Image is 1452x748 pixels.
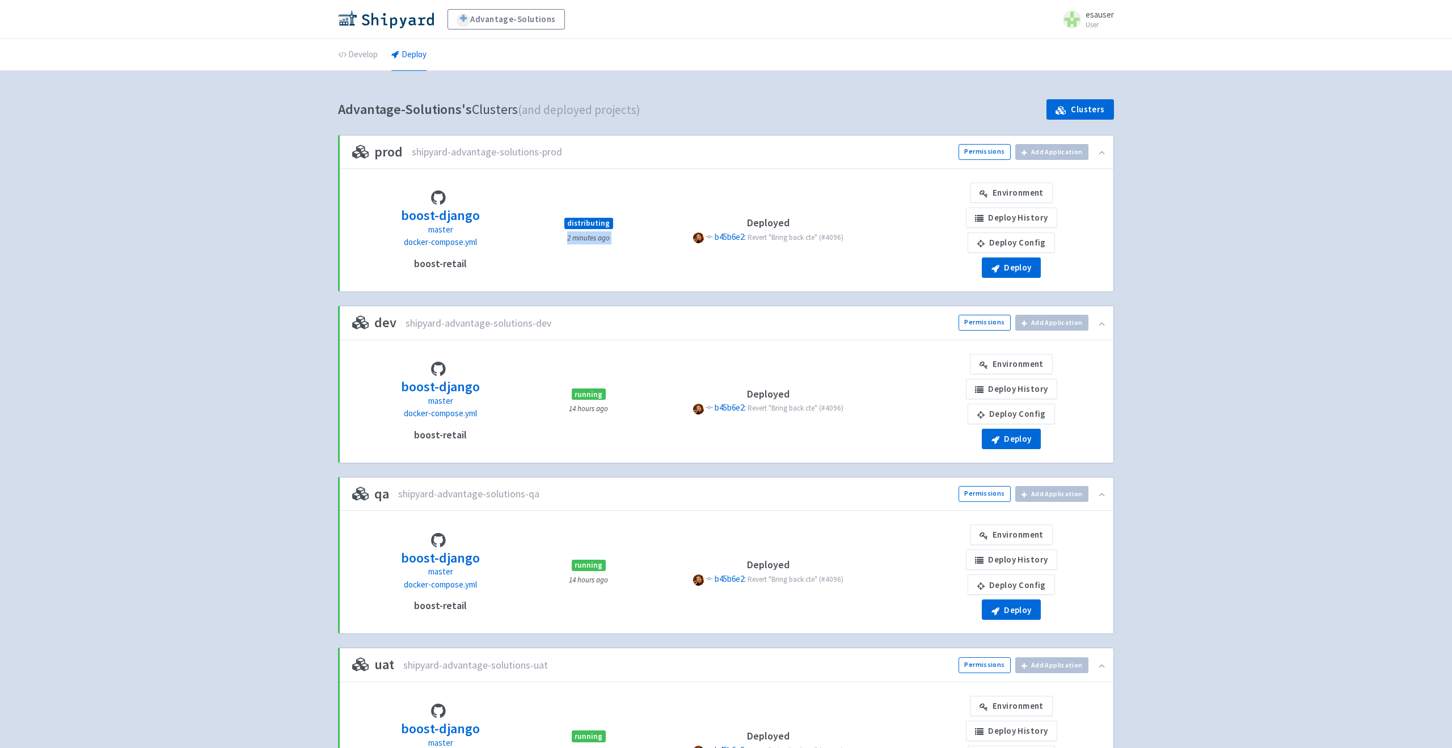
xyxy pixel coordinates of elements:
[968,574,1055,595] a: Deploy Config
[648,730,888,742] h4: Deployed
[715,573,746,584] span: b45b6e2:
[1056,10,1114,28] a: esauser User
[572,560,606,571] span: running
[404,579,477,590] span: docker-compose.yml
[970,354,1053,374] a: Environment
[401,377,480,407] a: boost-django master
[406,317,551,329] span: shipyard-advantage-solutions-dev
[748,574,843,584] span: Revert "Bring back cte" (#4096)
[412,146,562,158] span: shipyard-advantage-solutions-prod
[391,39,427,71] a: Deploy
[567,233,610,243] small: 2 minutes ago
[715,402,748,413] a: b45b6e2:
[648,217,888,229] h4: Deployed
[569,404,608,413] small: 14 hours ago
[448,9,565,29] a: Advantage-Solutions
[401,551,480,565] h3: boost-django
[338,10,434,28] img: Shipyard logo
[404,236,477,247] span: docker-compose.yml
[1086,9,1114,20] span: esauser
[338,39,378,71] a: Develop
[959,315,1011,331] a: Permissions
[959,144,1011,160] a: Permissions
[693,574,704,585] span: P
[982,599,1041,620] button: Deploy
[401,548,480,578] a: boost-django master
[1015,315,1088,331] button: Add Application
[970,696,1053,716] a: Environment
[1046,99,1114,120] a: Clusters
[404,407,477,420] a: docker-compose.yml
[968,404,1055,424] a: Deploy Config
[1086,21,1114,28] small: User
[1015,657,1088,673] button: Add Application
[401,208,480,223] h3: boost-django
[982,429,1041,449] button: Deploy
[648,559,888,570] h4: Deployed
[401,721,480,736] h3: boost-django
[966,379,1057,399] a: Deploy History
[404,408,477,419] span: docker-compose.yml
[401,379,480,394] h3: boost-django
[715,231,748,242] a: b45b6e2:
[966,208,1057,228] a: Deploy History
[404,236,477,249] a: docker-compose.yml
[414,258,467,269] h4: boost-retail
[518,102,640,117] span: (and deployed projects)
[564,218,613,229] span: distributing
[966,721,1057,741] a: Deploy History
[1015,144,1088,160] button: Add Application
[715,573,748,584] a: b45b6e2:
[715,402,746,413] span: b45b6e2:
[693,404,704,415] span: P
[959,486,1011,502] a: Permissions
[403,659,548,671] span: shipyard-advantage-solutions-uat
[715,231,746,242] span: b45b6e2:
[968,233,1055,253] a: Deploy Config
[572,730,606,742] span: running
[748,233,843,242] span: Revert "Bring back cte" (#4096)
[1015,486,1088,502] button: Add Application
[352,487,389,501] h3: qa
[338,98,640,121] h1: Clusters
[959,657,1011,673] a: Permissions
[404,578,477,591] a: docker-compose.yml
[572,388,606,400] span: running
[338,100,472,118] b: Advantage-Solutions's
[693,233,704,243] span: P
[414,600,467,611] h4: boost-retail
[401,223,480,236] p: master
[970,183,1053,203] a: Environment
[401,565,480,578] p: master
[352,315,396,330] h3: dev
[569,575,608,585] small: 14 hours ago
[398,488,539,500] span: shipyard-advantage-solutions-qa
[748,403,843,413] span: Revert "Bring back cte" (#4096)
[352,145,403,159] h3: prod
[352,657,394,672] h3: uat
[966,550,1057,570] a: Deploy History
[401,206,480,236] a: boost-django master
[414,429,467,441] h4: boost-retail
[970,525,1053,545] a: Environment
[401,395,480,408] p: master
[982,257,1041,278] button: Deploy
[648,388,888,400] h4: Deployed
